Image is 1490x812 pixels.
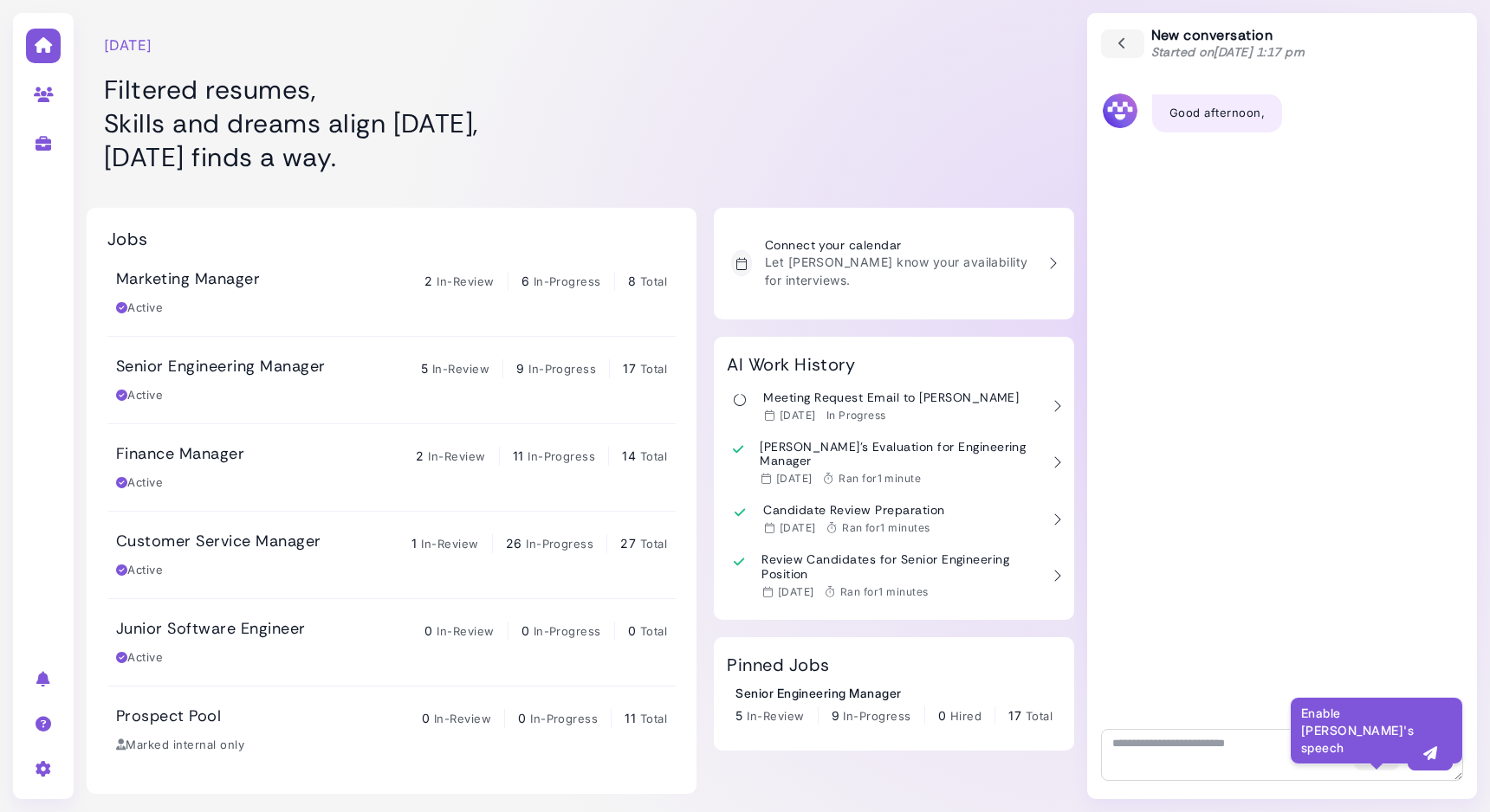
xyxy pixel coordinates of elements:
span: 2 [424,274,432,288]
time: [DATE] 1:17 pm [1214,44,1305,60]
span: 0 [422,711,430,725]
h2: AI Work History [727,354,855,375]
a: Prospect Pool 0 In-Review 0 In-Progress 11 Total Marked internal only [107,686,676,773]
span: 2 [416,448,424,463]
h3: Marketing Manager [116,270,260,289]
h3: Senior Engineering Manager [116,358,325,377]
span: Ran for 1 minutes [840,585,929,598]
a: Senior Engineering Manager 5 In-Review 9 In-Progress 17 Total Active [107,337,676,423]
span: Hired [950,709,981,723]
h3: Junior Software Engineer [116,620,306,639]
span: 26 [506,536,522,551]
h3: Finance Manager [116,445,244,464]
h3: [PERSON_NAME]'s Evaluation for Engineering Manager [760,440,1039,469]
span: 0 [424,623,432,638]
span: 27 [620,536,636,551]
span: 0 [518,711,526,725]
div: New conversation [1151,27,1305,61]
span: Total [1026,709,1053,723]
span: Total [640,537,667,551]
a: Connect your calendar Let [PERSON_NAME] know your availability for interviews. [722,229,1066,298]
span: 1 [411,536,417,551]
h3: Customer Service Manager [116,532,321,551]
span: In-Progress [530,712,598,725]
div: Good afternoon, [1152,94,1282,132]
div: Active [116,562,163,579]
span: In-Progress [534,624,601,638]
span: In-Review [421,537,478,551]
time: Sep 08, 2025 [776,472,813,485]
div: Active [116,649,163,667]
span: Ran for 1 minute [839,472,921,485]
span: 14 [622,448,636,463]
h3: Connect your calendar [765,238,1035,253]
h3: Candidate Review Preparation [763,503,944,518]
span: In-Progress [534,274,601,288]
span: 5 [421,361,428,376]
h2: Pinned Jobs [727,654,829,675]
span: 17 [623,361,636,376]
a: Senior Engineering Manager 5 In-Review 9 In-Progress 0 Hired 17 Total [735,684,1053,725]
span: 8 [628,274,636,288]
span: 5 [735,708,742,723]
span: In-Review [434,712,491,725]
span: In-Progress [528,449,595,463]
span: In-Progress [843,709,910,723]
p: Let [PERSON_NAME] know your availability for interviews. [765,253,1035,289]
span: Total [640,712,667,725]
a: Marketing Manager 2 In-Review 6 In-Progress 8 Total Active [107,249,676,336]
div: Active [116,387,163,404]
time: [DATE] [104,35,152,55]
span: 9 [832,708,839,723]
span: 6 [521,274,529,288]
a: Finance Manager 2 In-Review 11 In-Progress 14 Total Active [107,424,676,511]
span: In-Progress [528,362,596,376]
span: 11 [625,711,636,725]
span: In-Review [437,274,494,288]
time: Sep 08, 2025 [780,521,816,534]
div: Marked internal only [116,737,244,754]
a: Junior Software Engineer 0 In-Review 0 In-Progress 0 Total Active [107,599,676,686]
div: Senior Engineering Manager [735,684,1053,702]
div: Active [116,300,163,317]
span: Started on [1151,44,1305,60]
span: In-Review [428,449,485,463]
span: 17 [1008,708,1021,723]
span: In-Review [437,624,494,638]
h2: Jobs [107,229,148,249]
h3: Review Candidates for Senior Engineering Position [761,552,1039,582]
h1: Filtered resumes, Skills and dreams align [DATE], [DATE] finds a way. [104,73,716,174]
span: Total [640,274,667,288]
a: Customer Service Manager 1 In-Review 26 In-Progress 27 Total Active [107,512,676,598]
span: In-Review [432,362,489,376]
h3: Meeting Request Email to [PERSON_NAME] [763,390,1019,405]
span: 9 [516,361,524,376]
time: Sep 08, 2025 [778,585,814,598]
span: 0 [628,623,636,638]
time: Sep 12, 2025 [780,409,816,422]
div: In Progress [826,409,886,422]
span: 11 [513,448,524,463]
span: Ran for 1 minutes [842,521,930,534]
div: Active [116,474,163,492]
span: In-Review [747,709,804,723]
h3: Prospect Pool [116,707,221,726]
span: Total [640,449,667,463]
span: In-Progress [526,537,593,551]
span: 0 [521,623,529,638]
div: Enable [PERSON_NAME]'s speech [1290,697,1463,764]
span: 0 [938,708,946,723]
span: Total [640,362,667,376]
span: Total [640,624,667,638]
